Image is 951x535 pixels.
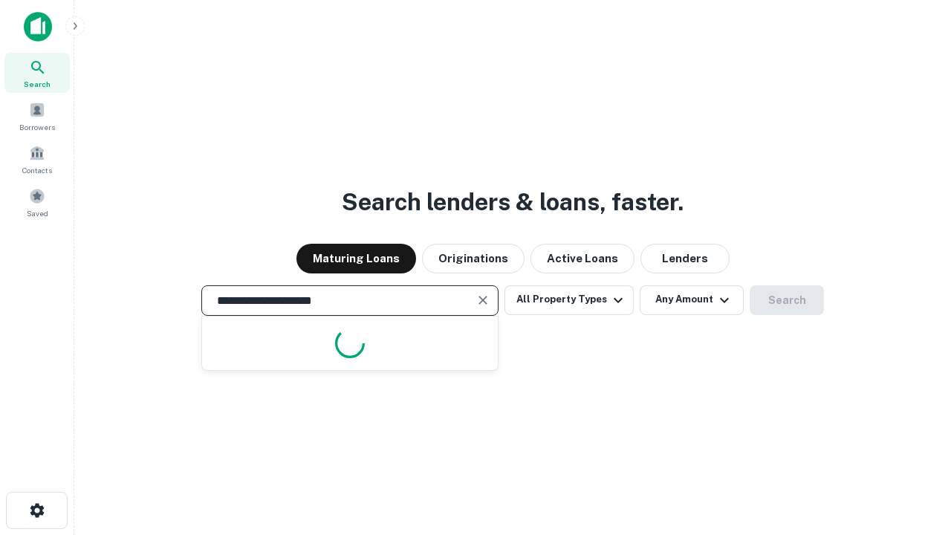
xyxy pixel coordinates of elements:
[473,290,493,311] button: Clear
[342,184,684,220] h3: Search lenders & loans, faster.
[504,285,634,315] button: All Property Types
[4,53,70,93] a: Search
[640,244,730,273] button: Lenders
[19,121,55,133] span: Borrowers
[24,12,52,42] img: capitalize-icon.png
[422,244,525,273] button: Originations
[4,182,70,222] a: Saved
[24,78,51,90] span: Search
[530,244,634,273] button: Active Loans
[27,207,48,219] span: Saved
[640,285,744,315] button: Any Amount
[877,416,951,487] iframe: Chat Widget
[296,244,416,273] button: Maturing Loans
[4,139,70,179] a: Contacts
[22,164,52,176] span: Contacts
[4,96,70,136] a: Borrowers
